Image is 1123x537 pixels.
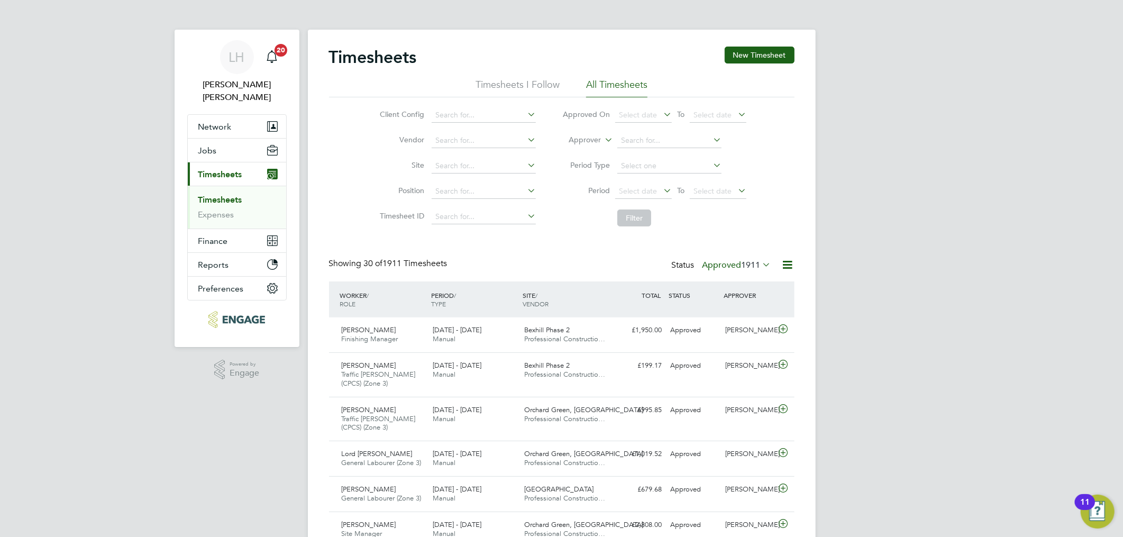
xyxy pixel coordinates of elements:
[524,405,643,414] span: Orchard Green, [GEOGRAPHIC_DATA]
[611,481,667,498] div: £679.68
[667,357,722,375] div: Approved
[1081,495,1115,529] button: Open Resource Center, 11 new notifications
[433,449,481,458] span: [DATE] - [DATE]
[553,135,601,145] label: Approver
[667,286,722,305] div: STATUS
[188,229,286,252] button: Finance
[619,186,657,196] span: Select date
[674,107,688,121] span: To
[667,481,722,498] div: Approved
[721,516,776,534] div: [PERSON_NAME]
[229,50,245,64] span: LH
[329,258,450,269] div: Showing
[693,186,732,196] span: Select date
[342,485,396,494] span: [PERSON_NAME]
[329,47,417,68] h2: Timesheets
[524,361,570,370] span: Bexhill Phase 2
[275,44,287,57] span: 20
[431,299,446,308] span: TYPE
[721,445,776,463] div: [PERSON_NAME]
[198,236,228,246] span: Finance
[187,311,287,328] a: Go to home page
[198,145,217,156] span: Jobs
[230,360,259,369] span: Powered by
[342,361,396,370] span: [PERSON_NAME]
[693,110,732,120] span: Select date
[432,159,536,174] input: Search for...
[433,414,455,423] span: Manual
[188,186,286,229] div: Timesheets
[667,402,722,419] div: Approved
[342,370,416,388] span: Traffic [PERSON_NAME] (CPCS) (Zone 3)
[524,520,643,529] span: Orchard Green, [GEOGRAPHIC_DATA]
[433,520,481,529] span: [DATE] - [DATE]
[667,516,722,534] div: Approved
[188,277,286,300] button: Preferences
[611,402,667,419] div: £995.85
[667,445,722,463] div: Approved
[524,334,605,343] span: Professional Constructio…
[524,449,643,458] span: Orchard Green, [GEOGRAPHIC_DATA]
[611,322,667,339] div: £1,950.00
[367,291,369,299] span: /
[342,494,422,503] span: General Labourer (Zone 3)
[619,110,657,120] span: Select date
[342,449,413,458] span: Lord [PERSON_NAME]
[611,516,667,534] div: £2,808.00
[524,414,605,423] span: Professional Constructio…
[342,405,396,414] span: [PERSON_NAME]
[702,260,771,270] label: Approved
[433,485,481,494] span: [DATE] - [DATE]
[433,494,455,503] span: Manual
[667,322,722,339] div: Approved
[725,47,795,63] button: New Timesheet
[642,291,661,299] span: TOTAL
[342,325,396,334] span: [PERSON_NAME]
[433,458,455,467] span: Manual
[432,108,536,123] input: Search for...
[214,360,259,380] a: Powered byEngage
[198,284,244,294] span: Preferences
[520,286,611,313] div: SITE
[586,78,647,97] li: All Timesheets
[454,291,456,299] span: /
[433,370,455,379] span: Manual
[188,162,286,186] button: Timesheets
[377,211,424,221] label: Timesheet ID
[342,520,396,529] span: [PERSON_NAME]
[337,286,429,313] div: WORKER
[198,210,234,220] a: Expenses
[721,402,776,419] div: [PERSON_NAME]
[175,30,299,347] nav: Main navigation
[364,258,448,269] span: 1911 Timesheets
[187,40,287,104] a: LH[PERSON_NAME] [PERSON_NAME]
[261,40,282,74] a: 20
[198,169,242,179] span: Timesheets
[524,325,570,334] span: Bexhill Phase 2
[188,115,286,138] button: Network
[611,445,667,463] div: £1,019.52
[188,253,286,276] button: Reports
[721,357,776,375] div: [PERSON_NAME]
[617,210,651,226] button: Filter
[433,361,481,370] span: [DATE] - [DATE]
[721,481,776,498] div: [PERSON_NAME]
[562,110,610,119] label: Approved On
[617,159,722,174] input: Select one
[187,78,287,104] span: Lee Hall
[342,458,422,467] span: General Labourer (Zone 3)
[1080,502,1090,516] div: 11
[524,485,594,494] span: [GEOGRAPHIC_DATA]
[476,78,560,97] li: Timesheets I Follow
[377,186,424,195] label: Position
[433,334,455,343] span: Manual
[535,291,537,299] span: /
[721,286,776,305] div: APPROVER
[198,122,232,132] span: Network
[742,260,761,270] span: 1911
[524,370,605,379] span: Professional Constructio…
[377,160,424,170] label: Site
[433,325,481,334] span: [DATE] - [DATE]
[524,494,605,503] span: Professional Constructio…
[611,357,667,375] div: £199.17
